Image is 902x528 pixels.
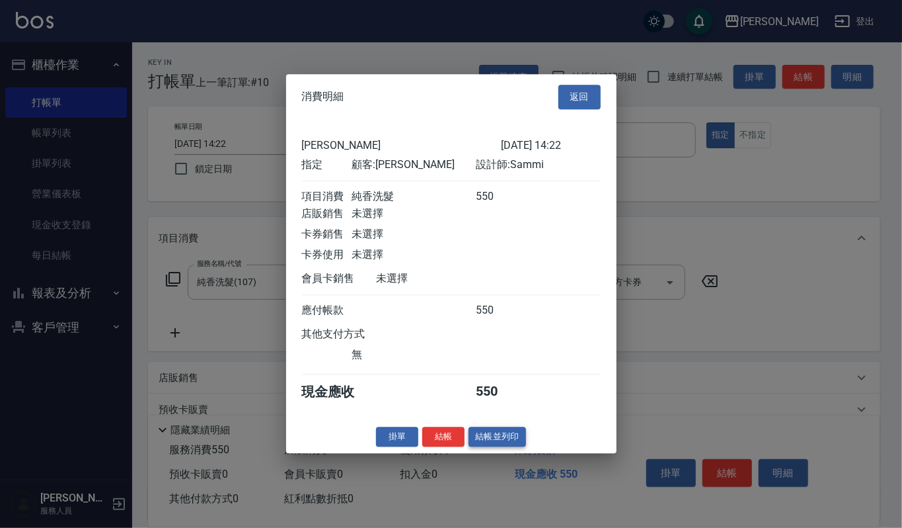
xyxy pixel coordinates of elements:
[302,207,352,221] div: 店販銷售
[352,158,476,172] div: 顧客: [PERSON_NAME]
[352,190,476,204] div: 純香洗髮
[352,348,476,362] div: 無
[302,383,377,401] div: 現金應收
[302,328,402,341] div: 其他支付方式
[476,304,525,318] div: 550
[476,158,600,172] div: 設計師: Sammi
[377,272,501,286] div: 未選擇
[302,272,377,286] div: 會員卡銷售
[302,228,352,242] div: 卡券銷售
[302,304,352,318] div: 應付帳款
[302,248,352,262] div: 卡券使用
[476,190,525,204] div: 550
[476,383,525,401] div: 550
[352,248,476,262] div: 未選擇
[302,91,344,104] span: 消費明細
[352,207,476,221] div: 未選擇
[558,85,601,109] button: 返回
[501,139,601,152] div: [DATE] 14:22
[302,139,501,152] div: [PERSON_NAME]
[302,158,352,172] div: 指定
[422,427,465,447] button: 結帳
[376,427,418,447] button: 掛單
[469,427,526,447] button: 結帳並列印
[352,228,476,242] div: 未選擇
[302,190,352,204] div: 項目消費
